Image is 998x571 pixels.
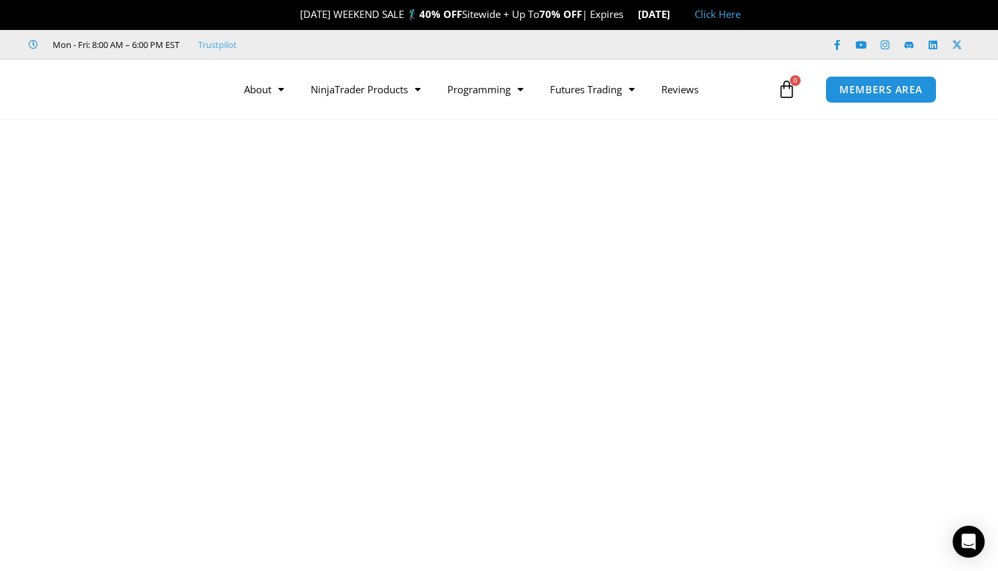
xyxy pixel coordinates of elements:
nav: Menu [231,74,773,105]
span: Mon - Fri: 8:00 AM – 6:00 PM EST [49,37,179,53]
a: NinjaTrader Products [297,74,434,105]
a: Click Here [695,7,741,21]
a: About [231,74,297,105]
span: 0 [790,75,801,86]
strong: 40% OFF [419,7,462,21]
strong: 70% OFF [539,7,582,21]
a: 0 [757,70,816,109]
a: Futures Trading [537,74,648,105]
a: MEMBERS AREA [825,76,937,103]
strong: [DATE] [638,7,681,21]
a: Reviews [648,74,712,105]
span: [DATE] WEEKEND SALE 🏌️‍♂️ Sitewide + Up To | Expires [286,7,637,21]
img: 🏭 [671,9,681,19]
img: LogoAI | Affordable Indicators – NinjaTrader [48,65,191,113]
a: Trustpilot [198,37,237,53]
a: Programming [434,74,537,105]
img: 🎉 [289,9,299,19]
span: MEMBERS AREA [839,85,923,95]
div: Open Intercom Messenger [953,526,985,558]
img: ⌛ [625,9,635,19]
